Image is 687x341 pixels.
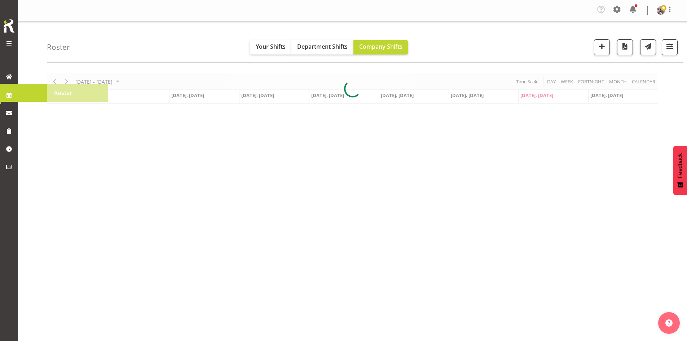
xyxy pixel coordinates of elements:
[359,43,402,51] span: Company Shifts
[18,84,108,102] a: Roster
[297,43,348,51] span: Department Shifts
[640,39,656,55] button: Send a list of all shifts for the selected filtered period to all rostered employees.
[256,43,286,51] span: Your Shifts
[2,18,16,34] img: Rosterit icon logo
[617,39,633,55] button: Download a PDF of the roster according to the set date range.
[353,40,408,54] button: Company Shifts
[291,40,353,54] button: Department Shifts
[594,39,610,55] button: Add a new shift
[22,87,105,98] span: Roster
[665,319,673,327] img: help-xxl-2.png
[677,153,683,178] span: Feedback
[657,6,665,15] img: shaun-dalgetty840549a0c8df28bbc325279ea0715bbc.png
[662,39,678,55] button: Filter Shifts
[673,146,687,195] button: Feedback - Show survey
[47,43,70,51] h4: Roster
[250,40,291,54] button: Your Shifts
